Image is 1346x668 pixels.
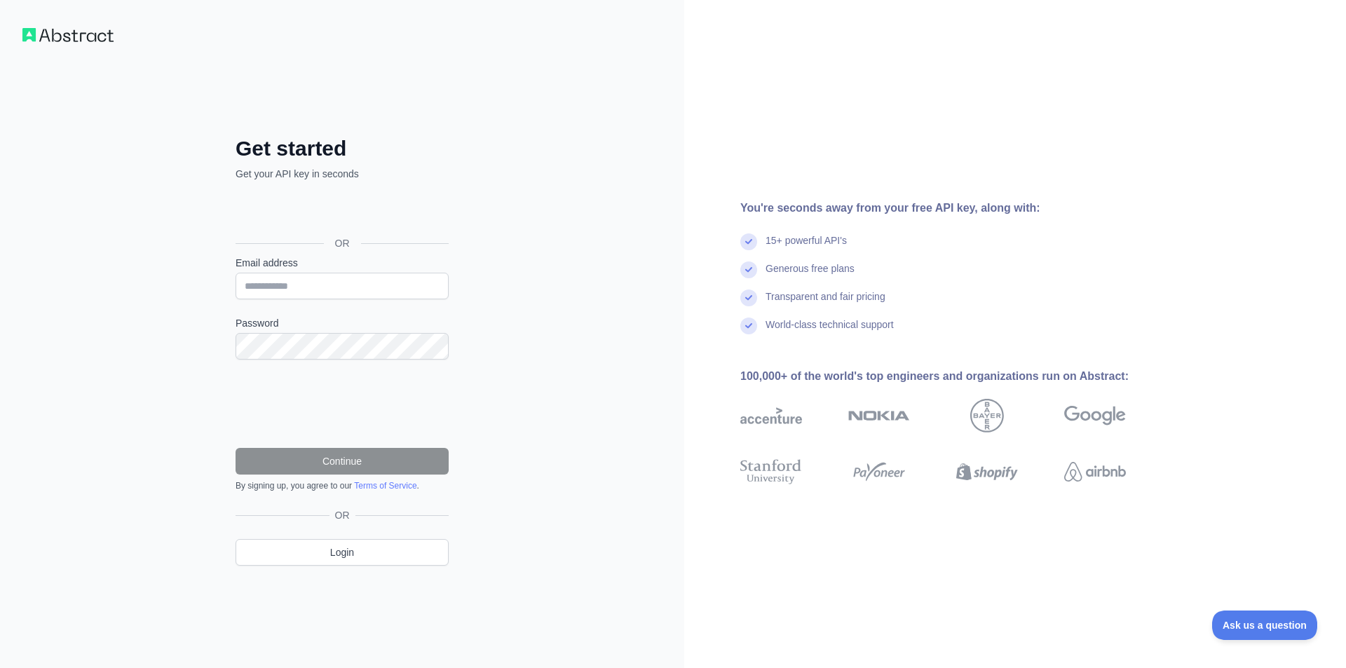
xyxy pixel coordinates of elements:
[740,200,1171,217] div: You're seconds away from your free API key, along with:
[236,256,449,270] label: Email address
[22,28,114,42] img: Workflow
[354,481,416,491] a: Terms of Service
[766,289,885,318] div: Transparent and fair pricing
[236,448,449,475] button: Continue
[236,316,449,330] label: Password
[740,368,1171,385] div: 100,000+ of the world's top engineers and organizations run on Abstract:
[236,539,449,566] a: Login
[236,376,449,431] iframe: reCAPTCHA
[766,318,894,346] div: World-class technical support
[236,167,449,181] p: Get your API key in seconds
[970,399,1004,432] img: bayer
[740,261,757,278] img: check mark
[848,456,910,487] img: payoneer
[740,318,757,334] img: check mark
[848,399,910,432] img: nokia
[329,508,355,522] span: OR
[1212,611,1318,640] iframe: Toggle Customer Support
[740,456,802,487] img: stanford university
[236,480,449,491] div: By signing up, you agree to our .
[740,399,802,432] img: accenture
[956,456,1018,487] img: shopify
[1064,399,1126,432] img: google
[766,261,855,289] div: Generous free plans
[1064,456,1126,487] img: airbnb
[229,196,453,227] iframe: Sign in with Google Button
[236,136,449,161] h2: Get started
[740,233,757,250] img: check mark
[740,289,757,306] img: check mark
[324,236,361,250] span: OR
[766,233,847,261] div: 15+ powerful API's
